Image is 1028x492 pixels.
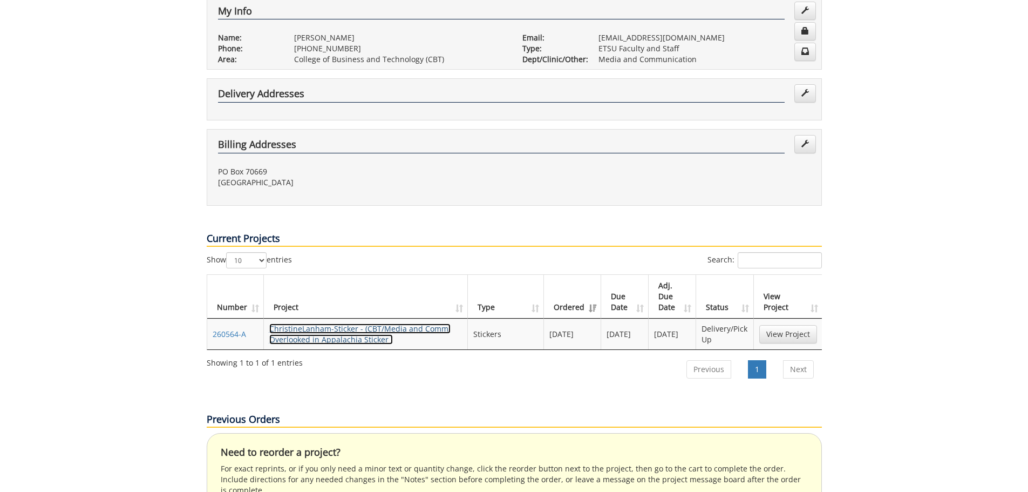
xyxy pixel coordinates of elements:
[269,323,451,345] a: ChristineLanham-Sticker - (CBT/Media and Comm: Overlooked in Appalachia Sticker )
[468,275,544,319] th: Type: activate to sort column ascending
[294,32,506,43] p: [PERSON_NAME]
[294,43,506,54] p: [PHONE_NUMBER]
[264,275,468,319] th: Project: activate to sort column ascending
[207,275,264,319] th: Number: activate to sort column ascending
[207,353,303,368] div: Showing 1 to 1 of 1 entries
[218,43,278,54] p: Phone:
[218,54,278,65] p: Area:
[544,275,601,319] th: Ordered: activate to sort column ascending
[794,84,816,103] a: Edit Addresses
[218,177,506,188] p: [GEOGRAPHIC_DATA]
[696,275,753,319] th: Status: activate to sort column ascending
[649,275,696,319] th: Adj. Due Date: activate to sort column ascending
[707,252,822,268] label: Search:
[794,22,816,41] a: Change Password
[783,360,814,379] a: Next
[544,319,601,349] td: [DATE]
[794,43,816,61] a: Change Communication Preferences
[794,135,816,153] a: Edit Addresses
[649,319,696,349] td: [DATE]
[218,89,785,103] h4: Delivery Addresses
[522,54,582,65] p: Dept/Clinic/Other:
[226,252,267,268] select: Showentries
[468,319,544,349] td: Stickers
[522,43,582,54] p: Type:
[218,6,785,20] h4: My Info
[598,32,811,43] p: [EMAIL_ADDRESS][DOMAIN_NAME]
[696,319,753,349] td: Delivery/Pick Up
[213,329,246,339] a: 260564-A
[221,447,808,458] h4: Need to reorder a project?
[218,166,506,177] p: PO Box 70669
[738,252,822,268] input: Search:
[207,232,822,247] p: Current Projects
[748,360,766,379] a: 1
[522,32,582,43] p: Email:
[794,2,816,20] a: Edit Info
[759,325,817,343] a: View Project
[294,54,506,65] p: College of Business and Technology (CBT)
[598,54,811,65] p: Media and Communication
[218,32,278,43] p: Name:
[601,319,649,349] td: [DATE]
[598,43,811,54] p: ETSU Faculty and Staff
[207,252,292,268] label: Show entries
[601,275,649,319] th: Due Date: activate to sort column ascending
[754,275,822,319] th: View Project: activate to sort column ascending
[686,360,731,379] a: Previous
[218,139,785,153] h4: Billing Addresses
[207,413,822,428] p: Previous Orders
